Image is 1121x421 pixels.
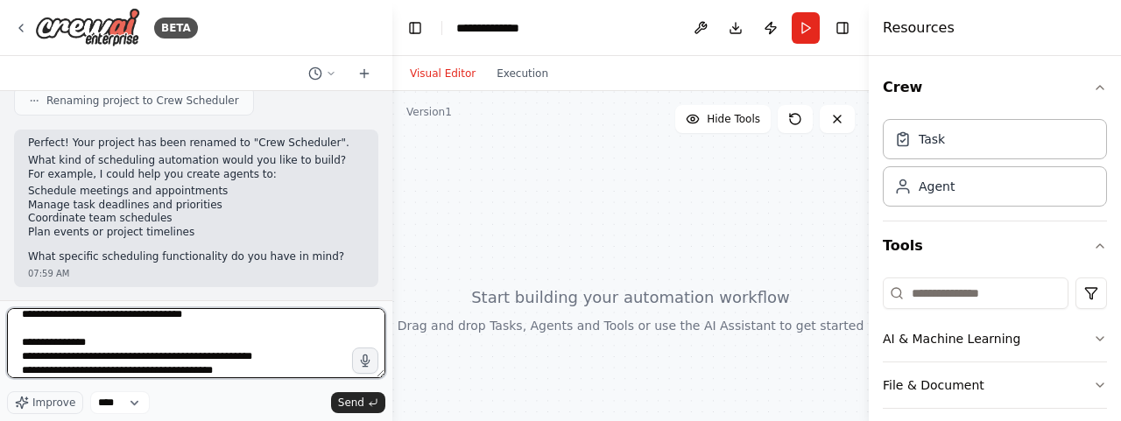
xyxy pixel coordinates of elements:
p: Perfect! Your project has been renamed to "Crew Scheduler". [28,137,364,151]
img: Logo [35,8,140,47]
div: Agent [919,178,955,195]
li: Coordinate team schedules [28,212,364,226]
span: Renaming project to Crew Scheduler [46,94,239,108]
div: Task [919,130,945,148]
span: Hide Tools [707,112,760,126]
div: Crew [883,112,1107,221]
h4: Resources [883,18,955,39]
button: Hide left sidebar [403,16,427,40]
li: Schedule meetings and appointments [28,185,364,199]
span: Improve [32,396,75,410]
button: File & Document [883,362,1107,408]
div: 07:59 AM [28,267,364,280]
button: Visual Editor [399,63,486,84]
button: Send [331,392,385,413]
button: Crew [883,63,1107,112]
button: Click to speak your automation idea [352,347,378,374]
button: Execution [486,63,559,84]
button: Switch to previous chat [301,63,343,84]
button: Hide Tools [675,105,771,133]
button: Tools [883,221,1107,270]
nav: breadcrumb [456,19,542,37]
div: Version 1 [406,105,452,119]
li: Plan events or project timelines [28,226,364,240]
button: Start a new chat [350,63,378,84]
p: What specific scheduling functionality do you have in mind? [28,250,364,264]
button: AI & Machine Learning [883,316,1107,361]
button: Improve [7,391,83,414]
button: Hide right sidebar [830,16,855,40]
p: What kind of scheduling automation would you like to build? For example, I could help you create ... [28,154,364,181]
li: Manage task deadlines and priorities [28,199,364,213]
span: Send [338,396,364,410]
div: BETA [154,18,198,39]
